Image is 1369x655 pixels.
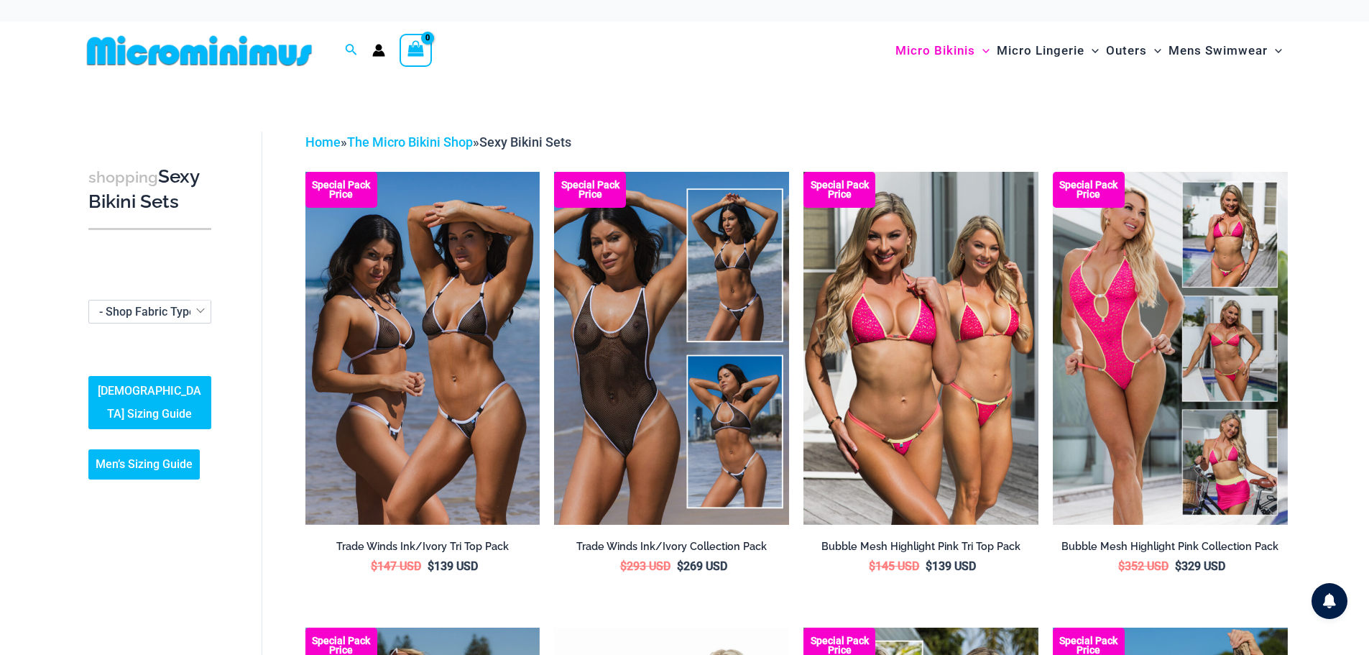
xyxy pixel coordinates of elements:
span: Menu Toggle [1268,32,1282,69]
nav: Site Navigation [890,27,1289,75]
a: OutersMenu ToggleMenu Toggle [1102,29,1165,73]
a: Search icon link [345,42,358,60]
bdi: 352 USD [1118,559,1169,573]
span: Micro Bikinis [895,32,975,69]
span: - Shop Fabric Type [99,305,195,319]
b: Special Pack Price [1053,180,1125,199]
b: Special Pack Price [1053,636,1125,655]
span: - Shop Fabric Type [88,300,211,324]
span: $ [869,559,875,573]
a: Tri Top Pack F Tri Top Pack BTri Top Pack B [803,172,1038,524]
span: $ [926,559,932,573]
a: Micro LingerieMenu ToggleMenu Toggle [993,29,1102,73]
img: Tri Top Pack F [803,172,1038,524]
span: Sexy Bikini Sets [479,134,571,150]
a: Collection Pack Collection Pack b (1)Collection Pack b (1) [554,172,789,524]
a: Bubble Mesh Highlight Pink Tri Top Pack [803,540,1038,559]
a: Mens SwimwearMenu ToggleMenu Toggle [1165,29,1286,73]
h2: Trade Winds Ink/Ivory Collection Pack [554,540,789,554]
a: Top Bum Pack Top Bum Pack bTop Bum Pack b [305,172,540,524]
span: $ [1175,559,1181,573]
bdi: 145 USD [869,559,919,573]
img: Collection Pack [554,172,789,524]
b: Special Pack Price [554,180,626,199]
b: Special Pack Price [803,180,875,199]
span: $ [677,559,683,573]
a: Account icon link [372,44,385,57]
bdi: 293 USD [620,559,670,573]
span: Outers [1106,32,1147,69]
a: Bubble Mesh Highlight Pink Collection Pack [1053,540,1288,559]
span: $ [428,559,434,573]
bdi: 139 USD [926,559,976,573]
a: Trade Winds Ink/Ivory Tri Top Pack [305,540,540,559]
a: View Shopping Cart, empty [400,34,433,67]
span: Mens Swimwear [1169,32,1268,69]
a: [DEMOGRAPHIC_DATA] Sizing Guide [88,376,211,429]
span: $ [620,559,627,573]
a: Micro BikinisMenu ToggleMenu Toggle [892,29,993,73]
span: Menu Toggle [1147,32,1161,69]
img: Top Bum Pack [305,172,540,524]
a: Trade Winds Ink/Ivory Collection Pack [554,540,789,559]
bdi: 269 USD [677,559,727,573]
bdi: 147 USD [371,559,421,573]
span: - Shop Fabric Type [89,301,211,323]
span: Micro Lingerie [997,32,1084,69]
span: $ [1118,559,1125,573]
a: The Micro Bikini Shop [347,134,473,150]
a: Home [305,134,341,150]
a: Collection Pack F Collection Pack BCollection Pack B [1053,172,1288,524]
b: Special Pack Price [305,636,377,655]
span: $ [371,559,377,573]
span: shopping [88,168,158,186]
span: » » [305,134,571,150]
span: Menu Toggle [1084,32,1099,69]
bdi: 139 USD [428,559,478,573]
span: Menu Toggle [975,32,990,69]
bdi: 329 USD [1175,559,1225,573]
h3: Sexy Bikini Sets [88,165,211,214]
h2: Bubble Mesh Highlight Pink Tri Top Pack [803,540,1038,554]
img: Collection Pack F [1053,172,1288,524]
a: Men’s Sizing Guide [88,449,200,480]
h2: Trade Winds Ink/Ivory Tri Top Pack [305,540,540,554]
img: MM SHOP LOGO FLAT [81,35,318,67]
h2: Bubble Mesh Highlight Pink Collection Pack [1053,540,1288,554]
b: Special Pack Price [803,636,875,655]
b: Special Pack Price [305,180,377,199]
